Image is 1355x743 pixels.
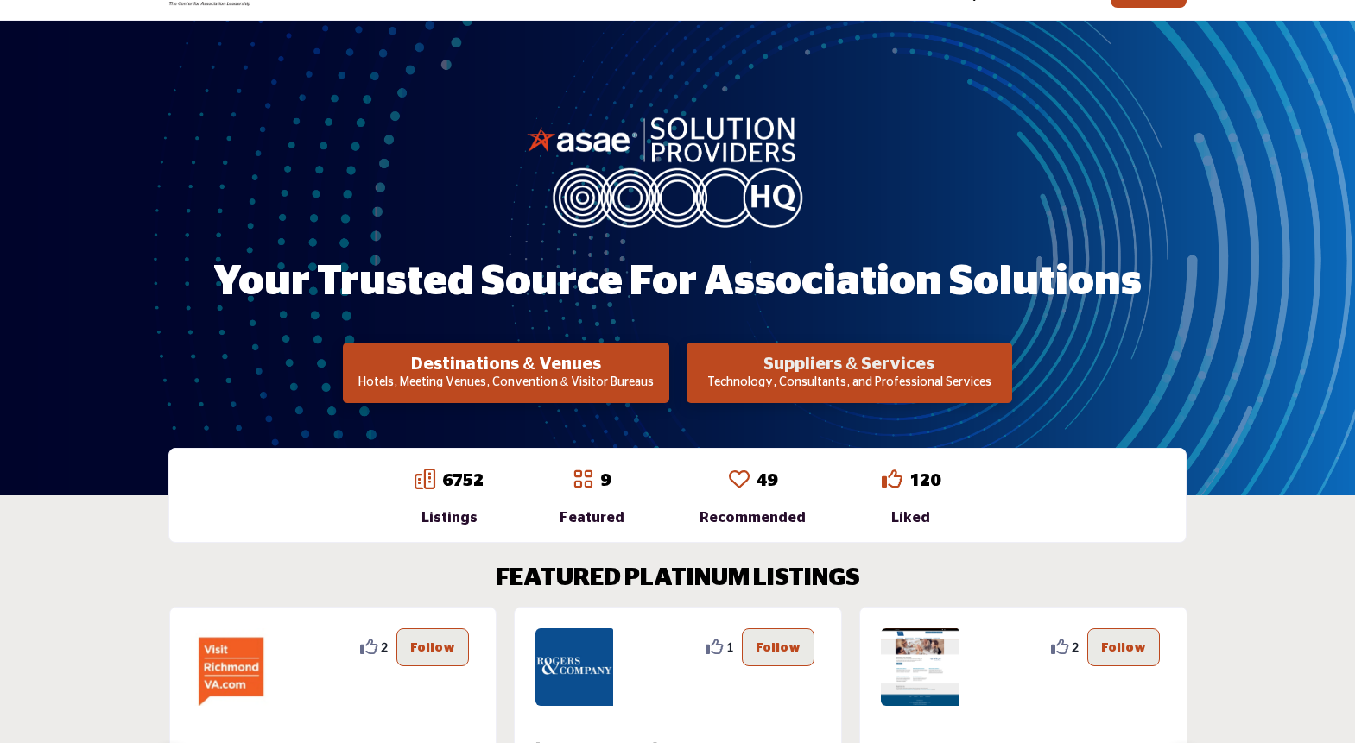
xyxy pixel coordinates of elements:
[692,375,1007,392] p: Technology, Consultants, and Professional Services
[381,638,388,656] span: 2
[1087,628,1160,666] button: Follow
[700,507,806,528] div: Recommended
[560,507,624,528] div: Featured
[191,628,269,706] img: Richmond Region Tourism
[692,354,1007,375] h2: Suppliers & Services
[213,255,1142,309] h1: Your Trusted Source for Association Solutions
[410,638,455,657] p: Follow
[496,564,860,594] h2: FEATURED PLATINUM LISTINGS
[348,354,663,375] h2: Destinations & Venues
[881,628,959,706] img: ASAE Business Solutions
[1101,638,1146,657] p: Follow
[527,113,829,227] img: image
[415,507,484,528] div: Listings
[535,628,613,706] img: Rogers & Company PLLC
[882,469,902,489] i: Go to Liked
[882,507,940,528] div: Liked
[343,343,668,403] button: Destinations & Venues Hotels, Meeting Venues, Convention & Visitor Bureaus
[729,469,750,493] a: Go to Recommended
[348,375,663,392] p: Hotels, Meeting Venues, Convention & Visitor Bureaus
[757,472,777,489] a: 49
[756,638,801,657] p: Follow
[726,638,733,656] span: 1
[573,469,593,493] a: Go to Featured
[600,472,611,489] a: 9
[1072,638,1079,656] span: 2
[742,628,814,666] button: Follow
[687,343,1012,403] button: Suppliers & Services Technology, Consultants, and Professional Services
[396,628,469,666] button: Follow
[442,472,484,489] a: 6752
[909,472,940,489] a: 120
